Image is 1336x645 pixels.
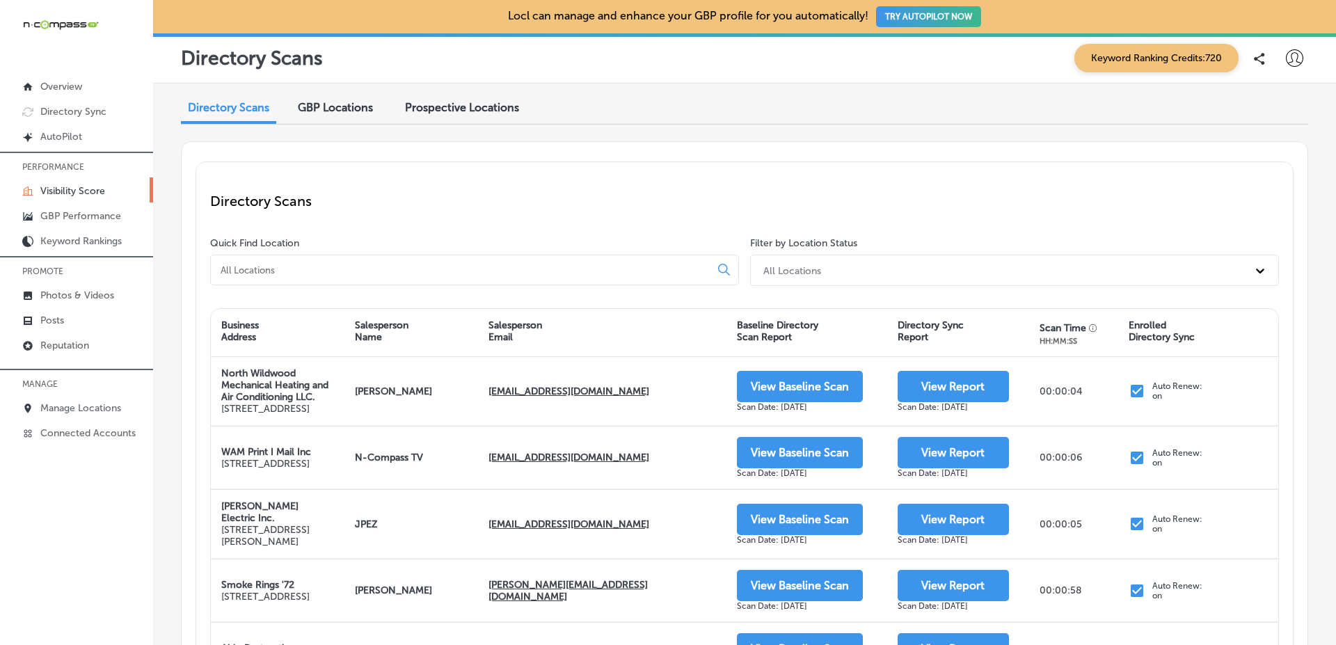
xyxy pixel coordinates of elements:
strong: [PERSON_NAME][EMAIL_ADDRESS][DOMAIN_NAME] [488,579,648,603]
div: Salesperson Email [488,319,542,343]
strong: N-Compass TV [355,452,423,463]
a: View Baseline Scan [737,580,863,592]
a: View Report [898,447,1009,459]
a: View Baseline Scan [737,447,863,459]
div: Scan Date: [DATE] [898,402,1009,412]
strong: Smoke Rings '72 [221,579,294,591]
button: View Baseline Scan [737,437,863,468]
button: Displays the total time taken to generate this report. [1089,322,1101,331]
p: Reputation [40,340,89,351]
a: View Report [898,514,1009,526]
a: View Report [898,580,1009,592]
p: Keyword Rankings [40,235,122,247]
label: Quick Find Location [210,237,299,249]
p: GBP Performance [40,210,121,222]
div: Scan Date: [DATE] [737,535,863,545]
div: Baseline Directory Scan Report [737,319,818,343]
p: 00:00:04 [1040,385,1082,397]
button: View Baseline Scan [737,371,863,402]
p: Posts [40,314,64,326]
p: Visibility Score [40,185,105,197]
button: View Baseline Scan [737,570,863,601]
a: View Baseline Scan [737,381,863,393]
span: Prospective Locations [405,101,519,114]
p: 00:00:05 [1040,518,1082,530]
p: Auto Renew: on [1152,514,1202,534]
strong: North Wildwood Mechanical Heating and Air Conditioning LLC. [221,367,328,403]
p: [STREET_ADDRESS] [221,591,310,603]
strong: [PERSON_NAME] [355,385,432,397]
span: Directory Scans [188,101,269,114]
strong: [EMAIL_ADDRESS][DOMAIN_NAME] [488,452,649,463]
button: TRY AUTOPILOT NOW [876,6,981,27]
div: Scan Date: [DATE] [737,601,863,611]
input: All Locations [219,264,707,276]
p: Directory Scans [181,47,323,70]
p: Manage Locations [40,402,121,414]
strong: [PERSON_NAME] Electric Inc. [221,500,299,524]
div: Scan Date: [DATE] [898,601,1009,611]
strong: WAM Print I Mail Inc [221,446,311,458]
button: View Report [898,504,1009,535]
div: All Locations [763,264,821,276]
button: View Report [898,570,1009,601]
div: Scan Date: [DATE] [898,468,1009,478]
div: Directory Sync Report [898,319,964,343]
p: Photos & Videos [40,289,114,301]
div: Salesperson Name [355,319,408,343]
p: 00:00:58 [1040,584,1081,596]
div: Scan Date: [DATE] [898,535,1009,545]
a: View Report [898,381,1009,393]
div: Scan Time [1040,322,1086,334]
p: 00:00:06 [1040,452,1082,463]
strong: [EMAIL_ADDRESS][DOMAIN_NAME] [488,518,649,530]
strong: [PERSON_NAME] [355,584,432,596]
img: 660ab0bf-5cc7-4cb8-ba1c-48b5ae0f18e60NCTV_CLogo_TV_Black_-500x88.png [22,18,99,31]
strong: [EMAIL_ADDRESS][DOMAIN_NAME] [488,385,649,397]
p: [STREET_ADDRESS] [221,403,334,415]
div: Scan Date: [DATE] [737,468,863,478]
p: Overview [40,81,82,93]
p: Auto Renew: on [1152,581,1202,600]
p: AutoPilot [40,131,82,143]
span: Keyword Ranking Credits: 720 [1074,44,1239,72]
p: Directory Scans [210,193,1279,209]
button: View Report [898,437,1009,468]
div: Business Address [221,319,259,343]
p: Auto Renew: on [1152,448,1202,468]
button: View Report [898,371,1009,402]
p: Connected Accounts [40,427,136,439]
strong: JPEZ [355,518,377,530]
button: View Baseline Scan [737,504,863,535]
p: [STREET_ADDRESS][PERSON_NAME] [221,524,334,548]
div: HH:MM:SS [1040,337,1101,346]
p: [STREET_ADDRESS] [221,458,311,470]
p: Directory Sync [40,106,106,118]
div: Enrolled Directory Sync [1129,319,1195,343]
span: GBP Locations [298,101,373,114]
label: Filter by Location Status [750,237,857,249]
div: Scan Date: [DATE] [737,402,863,412]
a: View Baseline Scan [737,514,863,526]
p: Auto Renew: on [1152,381,1202,401]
